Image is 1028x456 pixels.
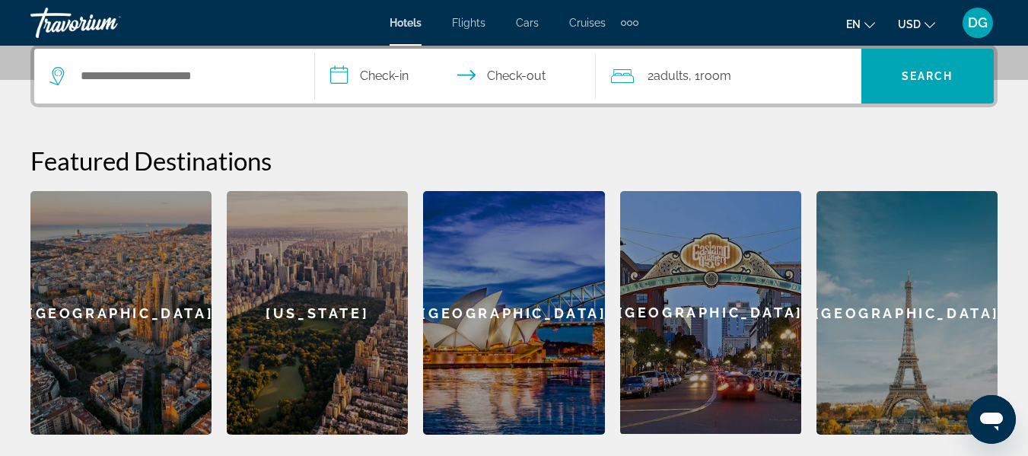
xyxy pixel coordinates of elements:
[423,191,604,435] a: [GEOGRAPHIC_DATA]
[596,49,861,104] button: Travelers: 2 adults, 0 children
[648,65,689,87] span: 2
[390,17,422,29] a: Hotels
[569,17,606,29] a: Cruises
[621,11,638,35] button: Extra navigation items
[846,18,861,30] span: en
[620,191,801,434] div: [GEOGRAPHIC_DATA]
[861,49,994,104] button: Search
[30,3,183,43] a: Travorium
[227,191,408,435] a: [US_STATE]
[315,49,596,104] button: Check in and out dates
[516,17,539,29] a: Cars
[689,65,731,87] span: , 1
[654,69,689,83] span: Adults
[898,18,921,30] span: USD
[620,191,801,435] a: [GEOGRAPHIC_DATA]
[968,15,988,30] span: DG
[902,70,953,82] span: Search
[34,49,994,104] div: Search widget
[30,145,998,176] h2: Featured Destinations
[700,69,731,83] span: Room
[846,13,875,35] button: Change language
[30,191,212,435] a: [GEOGRAPHIC_DATA]
[967,395,1016,444] iframe: Button to launch messaging window
[452,17,485,29] a: Flights
[958,7,998,39] button: User Menu
[816,191,998,435] a: [GEOGRAPHIC_DATA]
[898,13,935,35] button: Change currency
